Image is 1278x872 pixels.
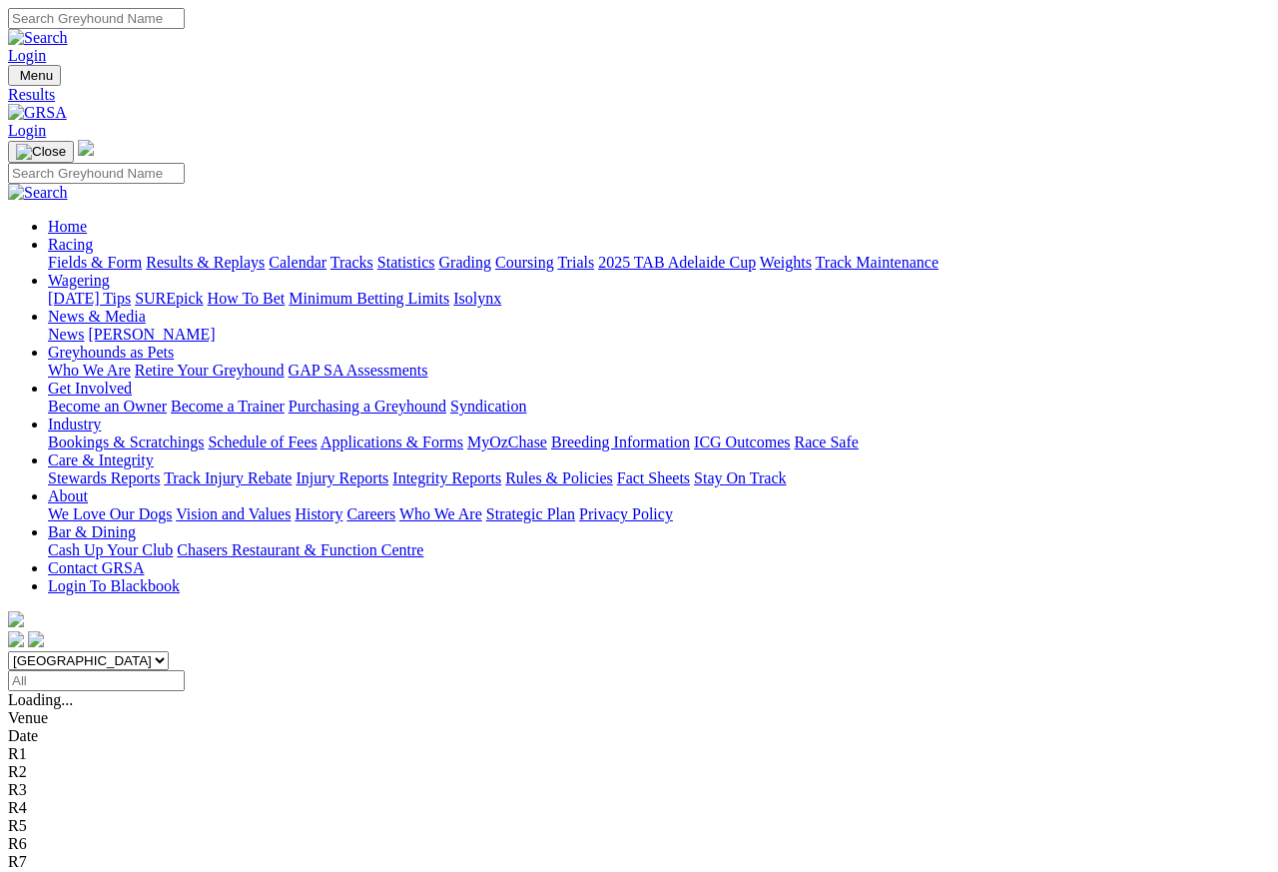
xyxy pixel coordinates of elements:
[816,254,939,271] a: Track Maintenance
[8,781,1270,799] div: R3
[48,326,1270,344] div: News & Media
[8,691,73,708] span: Loading...
[48,434,1270,451] div: Industry
[557,254,594,271] a: Trials
[399,505,482,522] a: Who We Are
[8,47,46,64] a: Login
[135,290,203,307] a: SUREpick
[295,505,342,522] a: History
[8,709,1270,727] div: Venue
[48,362,1270,380] div: Greyhounds as Pets
[392,469,501,486] a: Integrity Reports
[48,236,93,253] a: Racing
[177,541,423,558] a: Chasers Restaurant & Function Centre
[8,184,68,202] img: Search
[453,290,501,307] a: Isolynx
[8,86,1270,104] a: Results
[48,254,1270,272] div: Racing
[48,380,132,397] a: Get Involved
[48,272,110,289] a: Wagering
[48,541,173,558] a: Cash Up Your Club
[579,505,673,522] a: Privacy Policy
[330,254,373,271] a: Tracks
[320,434,463,450] a: Applications & Forms
[48,469,160,486] a: Stewards Reports
[269,254,326,271] a: Calendar
[48,290,1270,308] div: Wagering
[505,469,613,486] a: Rules & Policies
[48,559,144,576] a: Contact GRSA
[8,631,24,647] img: facebook.svg
[617,469,690,486] a: Fact Sheets
[794,434,858,450] a: Race Safe
[8,8,185,29] input: Search
[289,290,449,307] a: Minimum Betting Limits
[760,254,812,271] a: Weights
[8,65,61,86] button: Toggle navigation
[48,398,1270,416] div: Get Involved
[598,254,756,271] a: 2025 TAB Adelaide Cup
[48,505,1270,523] div: About
[450,398,526,415] a: Syndication
[48,451,154,468] a: Care & Integrity
[16,144,66,160] img: Close
[78,140,94,156] img: logo-grsa-white.png
[8,835,1270,853] div: R6
[377,254,435,271] a: Statistics
[88,326,215,343] a: [PERSON_NAME]
[289,398,446,415] a: Purchasing a Greyhound
[48,326,84,343] a: News
[171,398,285,415] a: Become a Trainer
[8,611,24,627] img: logo-grsa-white.png
[48,218,87,235] a: Home
[8,727,1270,745] div: Date
[135,362,285,379] a: Retire Your Greyhound
[296,469,388,486] a: Injury Reports
[48,254,142,271] a: Fields & Form
[48,577,180,594] a: Login To Blackbook
[48,505,172,522] a: We Love Our Dogs
[146,254,265,271] a: Results & Replays
[8,763,1270,781] div: R2
[8,817,1270,835] div: R5
[48,290,131,307] a: [DATE] Tips
[48,434,204,450] a: Bookings & Scratchings
[164,469,292,486] a: Track Injury Rebate
[208,434,317,450] a: Schedule of Fees
[495,254,554,271] a: Coursing
[486,505,575,522] a: Strategic Plan
[8,29,68,47] img: Search
[8,104,67,122] img: GRSA
[694,469,786,486] a: Stay On Track
[439,254,491,271] a: Grading
[8,670,185,691] input: Select date
[289,362,428,379] a: GAP SA Assessments
[176,505,291,522] a: Vision and Values
[48,362,131,379] a: Who We Are
[48,416,101,433] a: Industry
[467,434,547,450] a: MyOzChase
[8,163,185,184] input: Search
[20,68,53,83] span: Menu
[48,344,174,361] a: Greyhounds as Pets
[48,541,1270,559] div: Bar & Dining
[208,290,286,307] a: How To Bet
[8,745,1270,763] div: R1
[48,523,136,540] a: Bar & Dining
[8,799,1270,817] div: R4
[346,505,395,522] a: Careers
[48,308,146,325] a: News & Media
[694,434,790,450] a: ICG Outcomes
[48,398,167,415] a: Become an Owner
[8,141,74,163] button: Toggle navigation
[28,631,44,647] img: twitter.svg
[48,487,88,504] a: About
[48,469,1270,487] div: Care & Integrity
[8,122,46,139] a: Login
[8,853,1270,871] div: R7
[551,434,690,450] a: Breeding Information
